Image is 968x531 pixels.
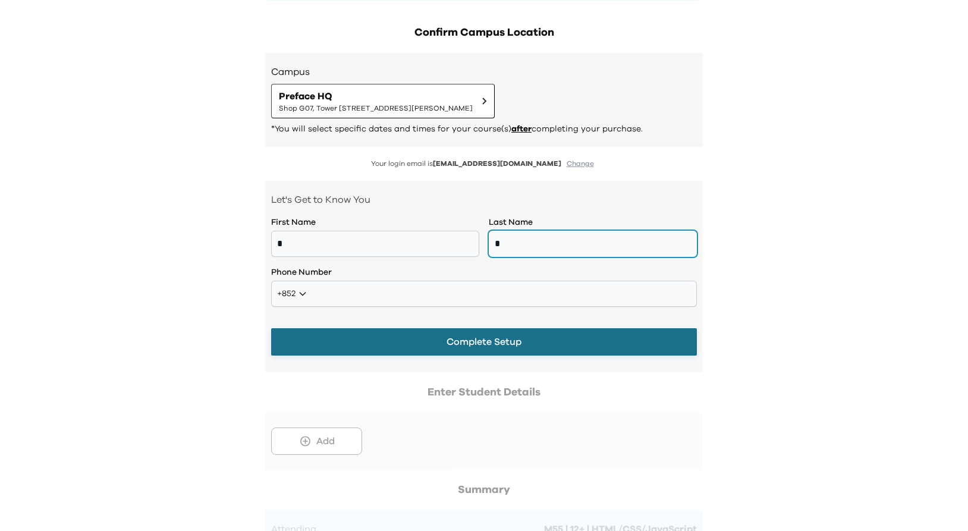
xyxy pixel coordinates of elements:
label: Last Name [489,216,697,228]
label: First Name [271,216,479,228]
button: Change [563,159,598,169]
p: *You will select specific dates and times for your course(s) completing your purchase. [271,123,697,135]
h3: Campus [271,65,697,79]
span: Preface HQ [279,89,473,103]
label: Phone Number [271,266,697,278]
span: Shop G07, Tower [STREET_ADDRESS][PERSON_NAME] [279,103,473,113]
button: Preface HQShop G07, Tower [STREET_ADDRESS][PERSON_NAME] [271,84,495,118]
p: Your login email is [265,159,703,169]
span: [EMAIL_ADDRESS][DOMAIN_NAME] [433,160,561,167]
button: Complete Setup [271,328,697,356]
p: Let's Get to Know You [271,193,697,207]
span: after [511,125,532,133]
h2: Confirm Campus Location [265,24,703,41]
